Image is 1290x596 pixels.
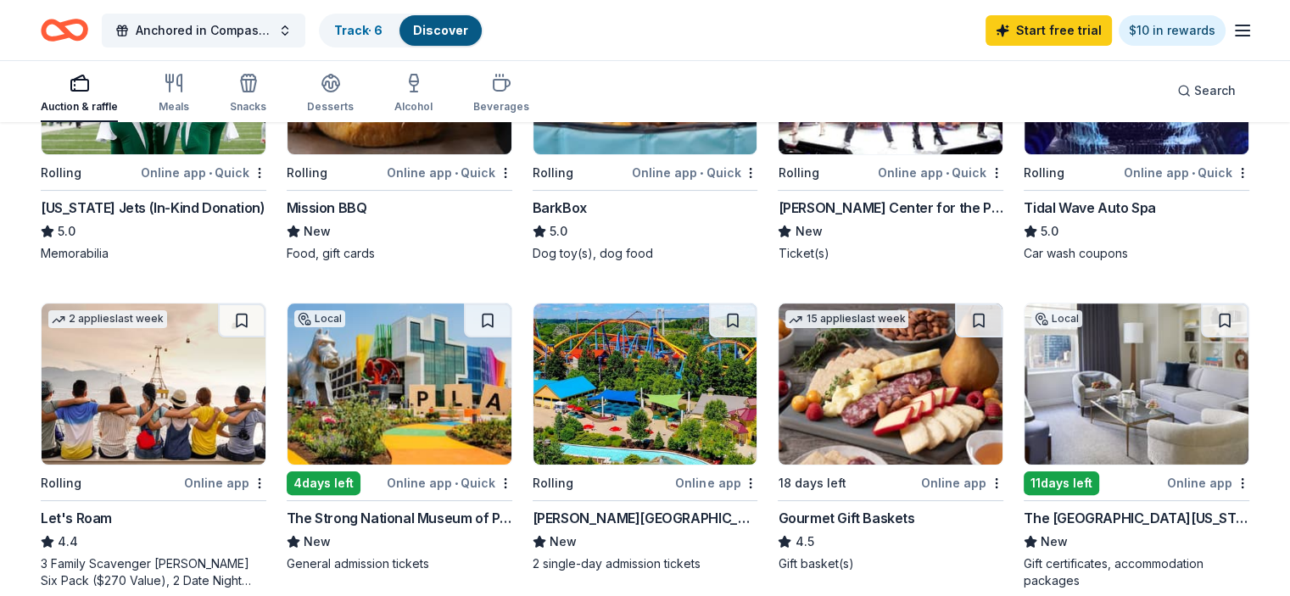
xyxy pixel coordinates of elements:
div: Online app Quick [387,162,512,183]
div: 4 days left [287,471,360,495]
div: Mission BBQ [287,198,367,218]
button: Meals [159,66,189,122]
div: Rolling [41,163,81,183]
div: Rolling [533,163,573,183]
div: Food, gift cards [287,245,512,262]
span: • [455,166,458,180]
div: The [GEOGRAPHIC_DATA][US_STATE] [1024,508,1249,528]
div: Rolling [778,163,818,183]
div: Gourmet Gift Baskets [778,508,914,528]
div: [US_STATE] Jets (In-Kind Donation) [41,198,265,218]
div: [PERSON_NAME][GEOGRAPHIC_DATA] [533,508,758,528]
div: Online app Quick [387,472,512,493]
div: Alcohol [394,100,433,114]
div: Memorabilia [41,245,266,262]
span: 4.4 [58,532,78,552]
span: 5.0 [1041,221,1058,242]
a: Home [41,10,88,50]
div: Online app [184,472,266,493]
a: Start free trial [986,15,1112,46]
button: Beverages [473,66,529,122]
img: Image for The Strong National Museum of Play [288,304,511,465]
div: Local [294,310,345,327]
span: New [304,532,331,552]
div: Let's Roam [41,508,112,528]
div: 15 applies last week [785,310,908,328]
div: 18 days left [778,473,846,493]
span: 5.0 [58,221,75,242]
div: Online app [1167,472,1249,493]
div: Desserts [307,100,354,114]
div: General admission tickets [287,555,512,572]
img: Image for Gourmet Gift Baskets [779,304,1002,465]
a: Image for Let's Roam2 applieslast weekRollingOnline appLet's Roam4.43 Family Scavenger [PERSON_NA... [41,303,266,589]
div: Online app Quick [1124,162,1249,183]
div: Gift basket(s) [778,555,1003,572]
button: Search [1164,74,1249,108]
a: $10 in rewards [1119,15,1226,46]
span: New [1041,532,1068,552]
div: The Strong National Museum of Play [287,508,512,528]
img: Image for Dorney Park & Wildwater Kingdom [533,304,757,465]
div: Tidal Wave Auto Spa [1024,198,1155,218]
div: 2 applies last week [48,310,167,328]
div: Car wash coupons [1024,245,1249,262]
a: Image for The Strong National Museum of PlayLocal4days leftOnline app•QuickThe Strong National Mu... [287,303,512,572]
a: Image for Dorney Park & Wildwater KingdomRollingOnline app[PERSON_NAME][GEOGRAPHIC_DATA]New2 sing... [533,303,758,572]
span: 5.0 [550,221,567,242]
div: Online app Quick [878,162,1003,183]
div: 3 Family Scavenger [PERSON_NAME] Six Pack ($270 Value), 2 Date Night Scavenger [PERSON_NAME] Two ... [41,555,266,589]
div: Dog toy(s), dog food [533,245,758,262]
div: Meals [159,100,189,114]
div: 11 days left [1024,471,1099,495]
div: 2 single-day admission tickets [533,555,758,572]
span: • [700,166,703,180]
button: Alcohol [394,66,433,122]
div: Online app [921,472,1003,493]
div: Rolling [41,473,81,493]
span: New [795,221,822,242]
span: • [209,166,212,180]
div: BarkBox [533,198,587,218]
span: Search [1194,81,1236,101]
span: 4.5 [795,532,813,552]
div: Rolling [1024,163,1064,183]
div: Online app [675,472,757,493]
button: Auction & raffle [41,66,118,122]
div: Online app Quick [632,162,757,183]
span: New [304,221,331,242]
div: Rolling [287,163,327,183]
img: Image for The Peninsula New York [1025,304,1248,465]
span: Anchored in Compassion: From Trauma to Triumph [136,20,271,41]
div: Gift certificates, accommodation packages [1024,555,1249,589]
a: Image for The Peninsula New YorkLocal11days leftOnline appThe [GEOGRAPHIC_DATA][US_STATE]NewGift ... [1024,303,1249,589]
div: [PERSON_NAME] Center for the Performing Arts [778,198,1003,218]
div: Online app Quick [141,162,266,183]
div: Beverages [473,100,529,114]
button: Anchored in Compassion: From Trauma to Triumph [102,14,305,47]
div: Auction & raffle [41,100,118,114]
div: Ticket(s) [778,245,1003,262]
button: Desserts [307,66,354,122]
button: Snacks [230,66,266,122]
span: • [455,476,458,490]
div: Local [1031,310,1082,327]
button: Track· 6Discover [319,14,483,47]
span: New [550,532,577,552]
div: Rolling [533,473,573,493]
a: Track· 6 [334,23,383,37]
div: Snacks [230,100,266,114]
a: Image for Gourmet Gift Baskets15 applieslast week18 days leftOnline appGourmet Gift Baskets4.5Gif... [778,303,1003,572]
img: Image for Let's Roam [42,304,265,465]
span: • [946,166,949,180]
a: Discover [413,23,468,37]
span: • [1192,166,1195,180]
